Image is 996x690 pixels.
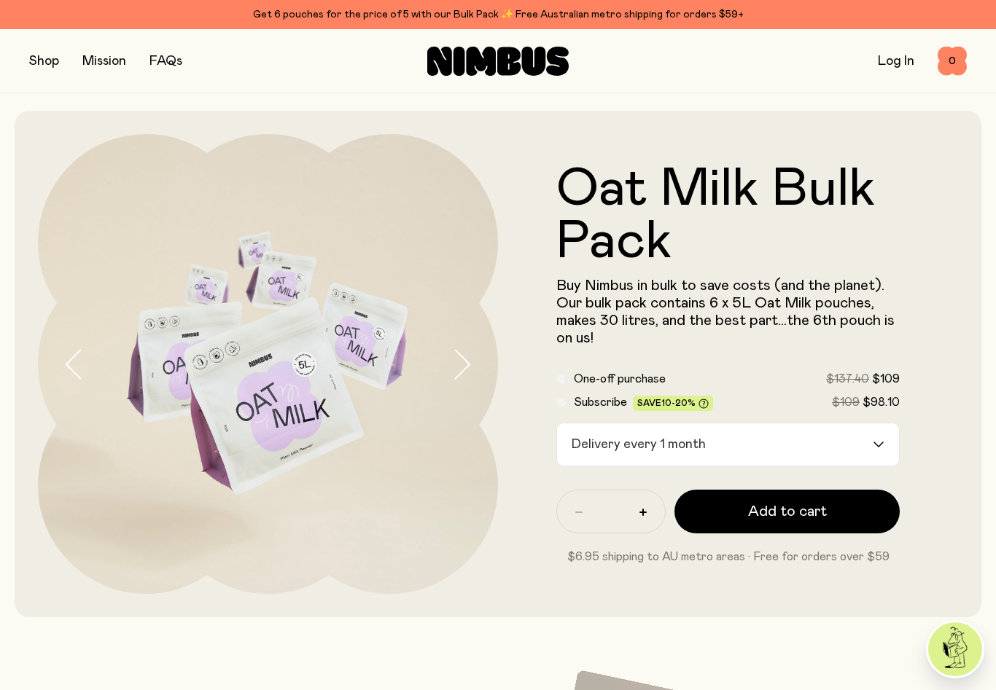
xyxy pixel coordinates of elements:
[826,373,869,385] span: $137.40
[938,47,967,76] button: 0
[661,399,696,407] span: 10-20%
[878,55,914,68] a: Log In
[748,501,827,522] span: Add to cart
[637,399,709,409] span: Save
[556,163,900,268] h1: Oat Milk Bulk Pack
[872,373,900,385] span: $109
[149,55,182,68] a: FAQs
[556,548,900,565] p: $6.95 shipping to AU metro areas · Free for orders over $59
[574,373,666,385] span: One-off purchase
[711,423,871,466] input: Search for option
[82,55,126,68] a: Mission
[674,490,900,533] button: Add to cart
[567,423,709,466] span: Delivery every 1 month
[832,396,860,408] span: $109
[863,396,900,408] span: $98.10
[928,622,982,676] img: agent
[574,396,627,408] span: Subscribe
[556,278,895,345] span: Buy Nimbus in bulk to save costs (and the planet). Our bulk pack contains 6 x 5L Oat Milk pouches...
[29,6,967,23] div: Get 6 pouches for the price of 5 with our Bulk Pack ✨ Free Australian metro shipping for orders $59+
[556,423,900,466] div: Search for option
